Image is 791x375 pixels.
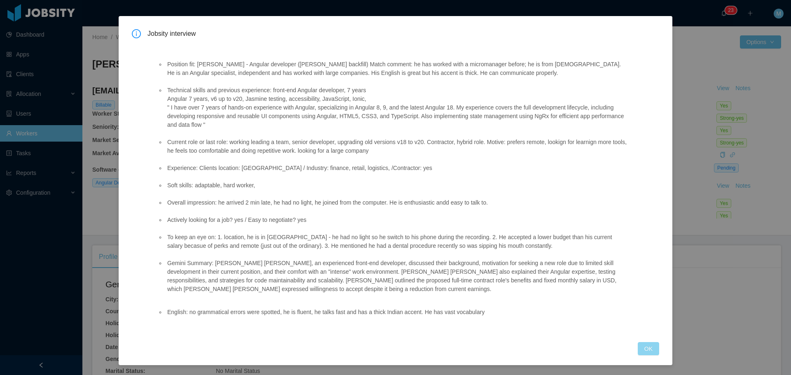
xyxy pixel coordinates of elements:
button: OK [638,342,659,355]
span: Jobsity interview [147,29,659,38]
li: Position fit: [PERSON_NAME] - Angular developer ([PERSON_NAME] backfill) Match comment: he has wo... [166,60,628,77]
li: Actively looking for a job? yes / Easy to negotiate? yes [166,216,628,224]
li: English: no grammatical errors were spotted, he is fluent, he talks fast and has a thick Indian a... [166,308,628,317]
li: Soft skills: adaptable, hard worker, [166,181,628,190]
li: Overall impression: he arrived 2 min late, he had no light, he joined from the computer. He is en... [166,198,628,207]
li: To keep an eye on: 1. location, he is in [GEOGRAPHIC_DATA] - he had no light so he switch to his ... [166,233,628,250]
li: Gemini Summary: [PERSON_NAME] [PERSON_NAME], an experienced front-end developer, discussed their ... [166,259,628,293]
li: Current role or last role: working leading a team, senior developer, upgrading old versions v18 t... [166,138,628,155]
i: icon: info-circle [132,29,141,38]
li: Experience: Clients location: [GEOGRAPHIC_DATA] / Industry: finance, retail, logistics, /Contract... [166,164,628,172]
li: Technical skills and previous experience: front-end Angular developer, 7 years Angular 7 years, v... [166,86,628,129]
